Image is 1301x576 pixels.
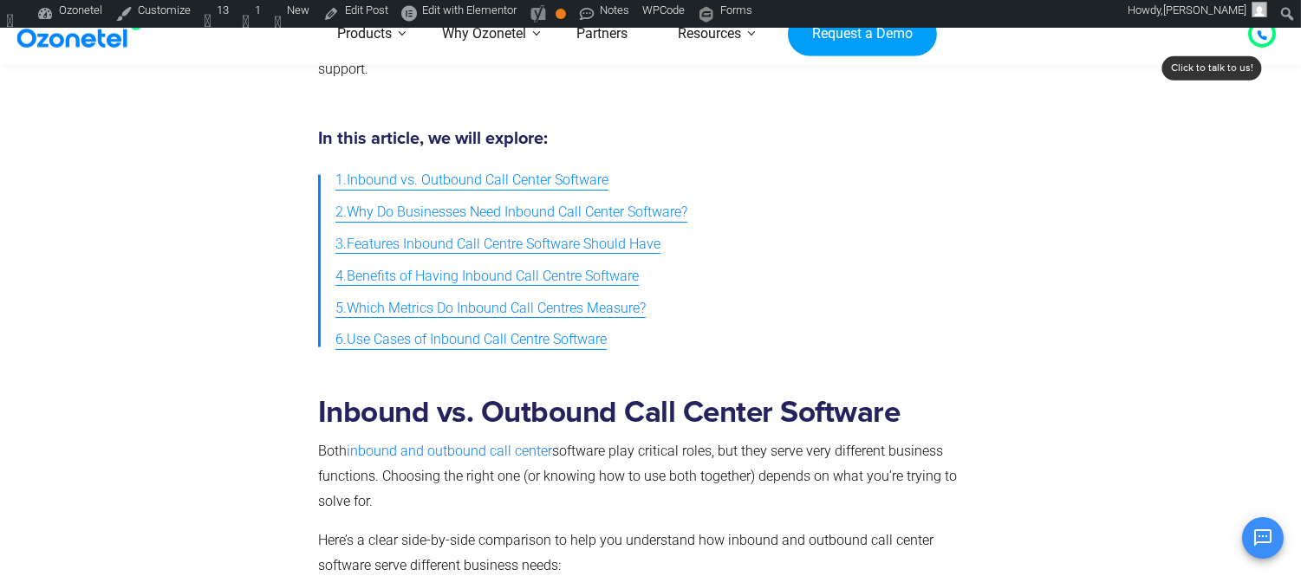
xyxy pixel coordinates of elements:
a: 5.Which Metrics Do Inbound Call Centres Measure? [335,293,646,325]
p: Both software play critical roles, but they serve very different business functions. Choosing the... [318,439,976,514]
a: inbound and outbound call center [347,443,552,459]
a: Request a Demo [788,11,936,56]
span: [PERSON_NAME] [1163,3,1246,16]
a: 2.Why Do Businesses Need Inbound Call Center Software? [335,197,687,229]
span: 2.Why Do Businesses Need Inbound Call Center Software? [335,200,687,225]
span: 6.Use Cases of Inbound Call Centre Software [335,327,607,353]
span: 3.Features Inbound Call Centre Software Should Have [335,232,660,257]
a: Partners [551,3,653,65]
span: 4.Benefits of Having Inbound Call Centre Software [335,264,639,289]
a: 1.Inbound vs. Outbound Call Center Software [335,165,608,197]
span: Edit with Elementor [422,3,517,16]
a: Resources [653,3,766,65]
button: Open chat [1242,517,1284,559]
a: 4.Benefits of Having Inbound Call Centre Software [335,261,639,293]
span: 5.Which Metrics Do Inbound Call Centres Measure? [335,296,646,321]
span: 1.Inbound vs. Outbound Call Center Software [335,168,608,193]
div: OK [556,9,566,19]
a: Products [312,3,417,65]
a: 3.Features Inbound Call Centre Software Should Have [335,229,660,261]
h5: In this article, we will explore: [318,130,976,147]
a: 6.Use Cases of Inbound Call Centre Software [335,324,607,356]
a: Why Ozonetel [417,3,551,65]
h2: Inbound vs. Outbound Call Center Software [318,395,976,430]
